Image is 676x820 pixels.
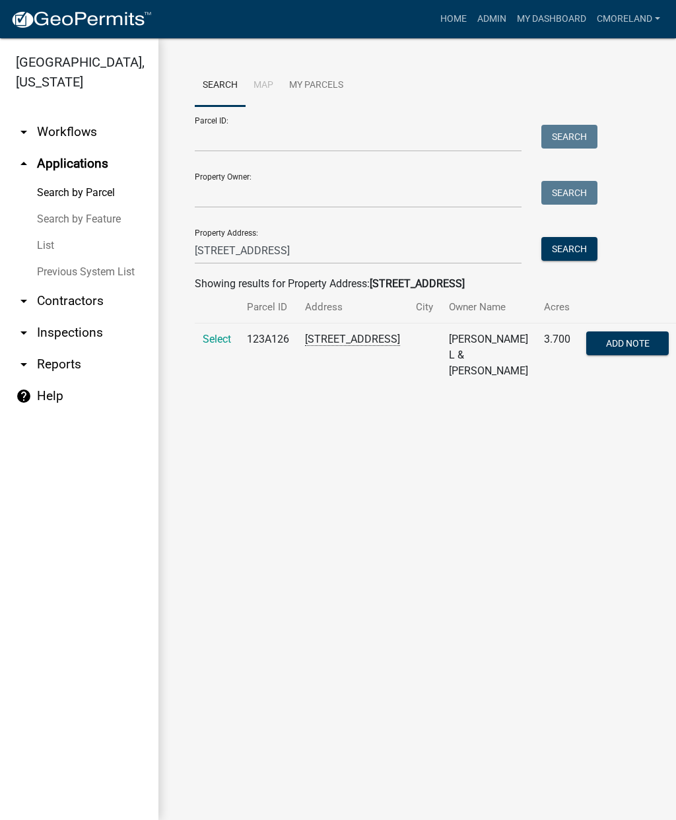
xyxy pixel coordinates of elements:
[203,333,231,345] a: Select
[541,237,597,261] button: Search
[16,156,32,172] i: arrow_drop_up
[16,388,32,404] i: help
[541,125,597,149] button: Search
[441,292,536,323] th: Owner Name
[16,293,32,309] i: arrow_drop_down
[16,357,32,372] i: arrow_drop_down
[408,292,441,323] th: City
[472,7,512,32] a: Admin
[297,292,408,323] th: Address
[606,338,650,349] span: Add Note
[281,65,351,107] a: My Parcels
[536,324,578,388] td: 3.700
[195,276,640,292] div: Showing results for Property Address:
[370,277,465,290] strong: [STREET_ADDRESS]
[435,7,472,32] a: Home
[239,292,297,323] th: Parcel ID
[239,324,297,388] td: 123A126
[586,331,669,355] button: Add Note
[541,181,597,205] button: Search
[195,65,246,107] a: Search
[591,7,665,32] a: cmoreland
[16,124,32,140] i: arrow_drop_down
[16,325,32,341] i: arrow_drop_down
[512,7,591,32] a: My Dashboard
[536,292,578,323] th: Acres
[441,324,536,388] td: [PERSON_NAME] L & [PERSON_NAME]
